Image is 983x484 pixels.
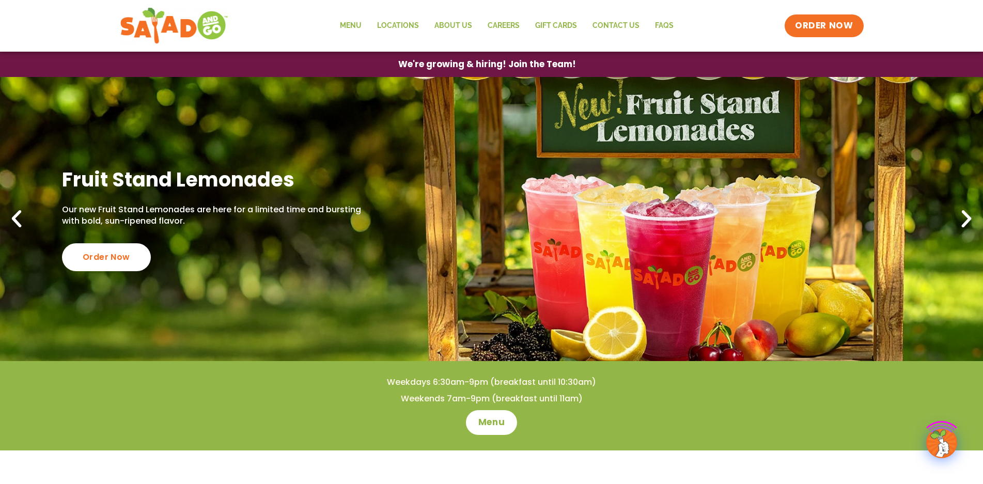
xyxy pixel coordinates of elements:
[369,14,427,38] a: Locations
[332,14,369,38] a: Menu
[527,14,585,38] a: GIFT CARDS
[427,14,480,38] a: About Us
[480,14,527,38] a: Careers
[21,377,962,388] h4: Weekdays 6:30am-9pm (breakfast until 10:30am)
[62,243,151,271] div: Order Now
[62,204,366,227] p: Our new Fruit Stand Lemonades are here for a limited time and bursting with bold, sun-ripened fla...
[478,416,505,429] span: Menu
[62,167,366,192] h2: Fruit Stand Lemonades
[466,410,517,435] a: Menu
[398,60,576,69] span: We're growing & hiring! Join the Team!
[585,14,647,38] a: Contact Us
[21,393,962,404] h4: Weekends 7am-9pm (breakfast until 11am)
[647,14,681,38] a: FAQs
[120,5,229,46] img: new-SAG-logo-768×292
[785,14,863,37] a: ORDER NOW
[383,52,591,76] a: We're growing & hiring! Join the Team!
[795,20,853,32] span: ORDER NOW
[332,14,681,38] nav: Menu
